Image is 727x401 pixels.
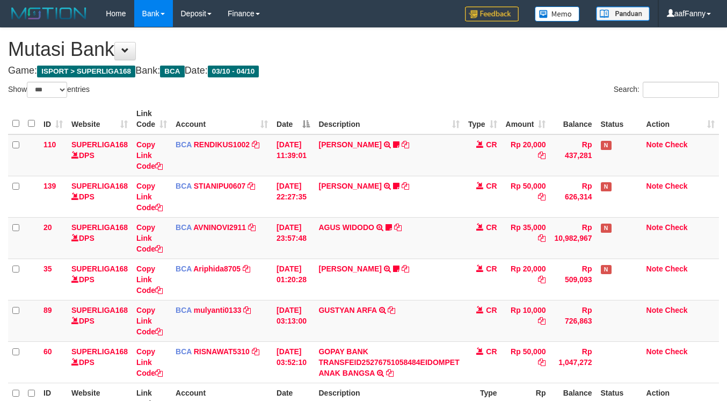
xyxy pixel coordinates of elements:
td: [DATE] 03:52:10 [272,341,314,383]
span: BCA [160,66,184,77]
a: Copy Link Code [136,347,163,377]
a: Note [646,306,663,314]
td: Rp 50,000 [501,176,550,217]
a: Copy Link Code [136,223,163,253]
a: Check [665,306,688,314]
td: DPS [67,176,132,217]
a: [PERSON_NAME] [318,140,381,149]
a: AGUS WIDODO [318,223,374,232]
a: Check [665,347,688,356]
td: DPS [67,134,132,176]
td: Rp 726,863 [550,300,596,341]
a: Copy AVNINOVI2911 to clipboard [248,223,256,232]
a: AVNINOVI2911 [193,223,246,232]
a: Copy GOPAY BANK TRANSFEID25276751058484EIDOMPET ANAK BANGSA to clipboard [386,369,394,377]
a: Copy Rp 20,000 to clipboard [538,275,546,284]
a: SUPERLIGA168 [71,347,128,356]
th: Website: activate to sort column ascending [67,104,132,134]
td: [DATE] 22:27:35 [272,176,314,217]
span: 20 [43,223,52,232]
th: ID: activate to sort column ascending [39,104,67,134]
a: Note [646,347,663,356]
a: Note [646,182,663,190]
span: CR [486,306,497,314]
td: Rp 509,093 [550,259,596,300]
a: Copy Rp 50,000 to clipboard [538,192,546,201]
h4: Game: Bank: Date: [8,66,719,76]
span: Has Note [601,224,612,233]
a: Copy RENDIKUS1002 to clipboard [252,140,259,149]
img: panduan.png [596,6,650,21]
a: SUPERLIGA168 [71,306,128,314]
a: GUSTYAN ARFA [318,306,376,314]
a: SUPERLIGA168 [71,264,128,273]
a: Copy DENI SETIAWAN to clipboard [402,182,409,190]
span: ISPORT > SUPERLIGA168 [37,66,135,77]
th: Amount: activate to sort column ascending [501,104,550,134]
input: Search: [643,82,719,98]
td: [DATE] 23:57:48 [272,217,314,259]
a: GOPAY BANK TRANSFEID25276751058484EIDOMPET ANAK BANGSA [318,347,459,377]
td: Rp 626,314 [550,176,596,217]
span: CR [486,182,497,190]
a: Note [646,223,663,232]
th: Date: activate to sort column descending [272,104,314,134]
a: Copy Link Code [136,306,163,336]
a: Copy Rp 35,000 to clipboard [538,234,546,242]
h1: Mutasi Bank [8,39,719,60]
span: BCA [176,182,192,190]
th: Balance [550,104,596,134]
span: BCA [176,347,192,356]
span: BCA [176,264,192,273]
a: Copy EGI HERMAWAN to clipboard [402,264,409,273]
span: CR [486,223,497,232]
th: Action: activate to sort column ascending [642,104,719,134]
a: [PERSON_NAME] [318,264,381,273]
th: Account: activate to sort column ascending [171,104,272,134]
td: Rp 20,000 [501,134,550,176]
td: Rp 10,000 [501,300,550,341]
a: Copy Rp 50,000 to clipboard [538,358,546,367]
td: Rp 35,000 [501,217,550,259]
span: 35 [43,264,52,273]
a: Copy Ariphida8705 to clipboard [243,264,250,273]
td: DPS [67,341,132,383]
td: [DATE] 01:20:28 [272,259,314,300]
span: 89 [43,306,52,314]
select: Showentries [27,82,67,98]
a: Copy Link Code [136,182,163,212]
a: Copy STIANIPU0607 to clipboard [248,182,255,190]
label: Search: [614,82,719,98]
td: Rp 10,982,967 [550,217,596,259]
a: Copy RISNAWAT5310 to clipboard [252,347,259,356]
a: Copy Rp 10,000 to clipboard [538,317,546,325]
span: CR [486,140,497,149]
td: [DATE] 03:13:00 [272,300,314,341]
img: Button%20Memo.svg [535,6,580,22]
th: Description: activate to sort column ascending [314,104,463,134]
label: Show entries [8,82,90,98]
a: Copy Link Code [136,264,163,295]
a: STIANIPU0607 [194,182,245,190]
td: Rp 20,000 [501,259,550,300]
td: Rp 437,281 [550,134,596,176]
a: Copy Rp 20,000 to clipboard [538,151,546,160]
img: Feedback.jpg [465,6,519,22]
a: Note [646,140,663,149]
span: 03/10 - 04/10 [208,66,259,77]
span: CR [486,264,497,273]
th: Type: activate to sort column ascending [464,104,501,134]
a: RENDIKUS1002 [194,140,250,149]
span: BCA [176,306,192,314]
img: MOTION_logo.png [8,5,90,22]
a: Check [665,140,688,149]
a: Check [665,223,688,232]
a: mulyanti0133 [194,306,242,314]
a: Copy GUSTYAN ARFA to clipboard [388,306,395,314]
th: Link Code: activate to sort column ascending [132,104,171,134]
span: BCA [176,140,192,149]
a: Ariphida8705 [193,264,241,273]
span: 60 [43,347,52,356]
span: BCA [176,223,192,232]
td: DPS [67,300,132,341]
